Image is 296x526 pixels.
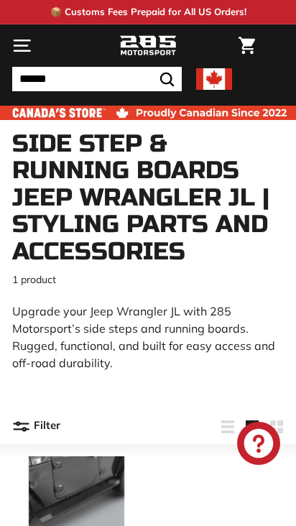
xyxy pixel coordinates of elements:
input: Search [12,67,182,91]
inbox-online-store-chat: Shopify online store chat [233,422,285,469]
p: 1 product [12,272,284,287]
button: Filter [12,409,60,443]
h1: Side Step & Running Boards Jeep Wrangler JL | Styling Parts and Accessories [12,131,284,265]
a: Cart [231,25,262,66]
img: Logo_285_Motorsport_areodynamics_components [119,34,177,58]
p: 📦 Customs Fees Prepaid for All US Orders! [50,5,246,19]
p: Upgrade your Jeep Wrangler JL with 285 Motorsport’s side steps and running boards. Rugged, functi... [12,303,284,372]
